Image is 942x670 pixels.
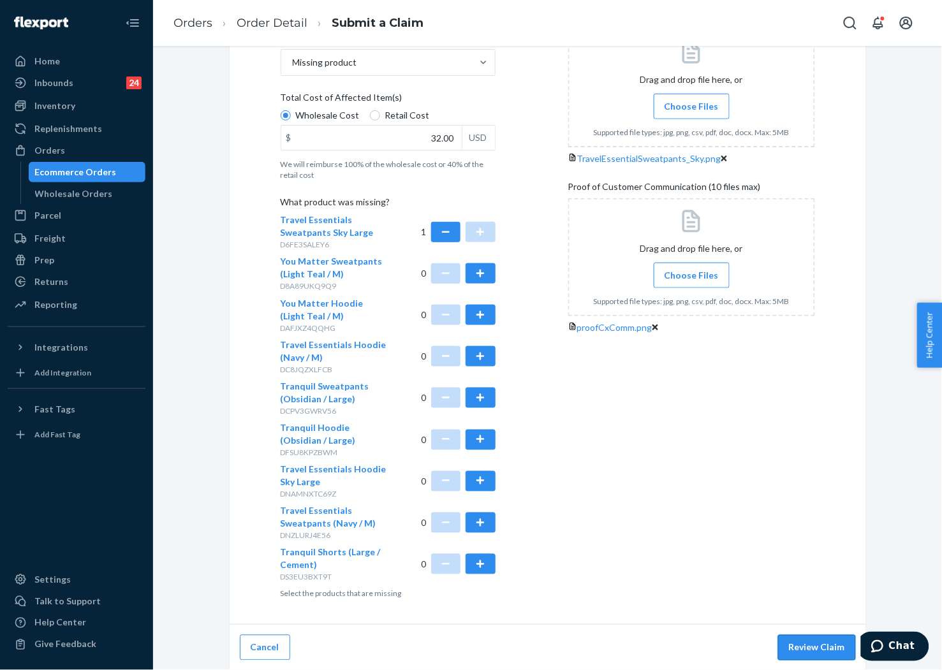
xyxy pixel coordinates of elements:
a: Prep [8,250,145,270]
a: Orders [8,140,145,161]
button: Talk to Support [8,591,145,611]
span: Travel Essentials Hoodie (Navy / M) [281,339,386,363]
button: Help Center [917,303,942,368]
div: Inbounds [34,76,73,89]
div: Fast Tags [34,403,75,416]
div: USD [462,126,495,150]
button: Integrations [8,337,145,358]
iframe: Opens a widget where you can chat to one of our agents [861,632,929,664]
div: Help Center [34,616,86,629]
a: Freight [8,228,145,249]
span: Choose Files [665,100,719,113]
div: Give Feedback [34,638,96,651]
a: Ecommerce Orders [29,162,146,182]
p: We will reimburse 100% of the wholesale cost or 40% of the retail cost [281,159,496,180]
input: Why are you submitting a claim?Missing product [291,56,293,69]
button: Fast Tags [8,399,145,419]
p: What product was missing? [281,196,496,214]
p: DNAMNXTC69Z [281,488,388,499]
button: Review Claim [778,635,856,660]
ol: breadcrumbs [163,4,434,42]
a: Inventory [8,96,145,116]
span: Tranquil Hoodie (Obsidian / Large) [281,422,356,446]
a: Settings [8,569,145,590]
a: proofCxComm.png [577,322,652,333]
button: Open notifications [865,10,891,36]
p: D6FE3SALEY6 [281,239,388,250]
button: Open account menu [894,10,919,36]
div: Ecommerce Orders [35,166,117,178]
div: Home [34,55,60,68]
input: Wholesale Cost [281,110,291,120]
input: $USD [281,126,462,150]
a: Replenishments [8,119,145,139]
button: Cancel [240,635,290,660]
a: Parcel [8,205,145,226]
a: Order Detail [237,16,307,30]
span: Total Cost of Affected Item(s) [281,91,402,109]
span: Tranquil Shorts (Large / Cement) [281,546,381,570]
a: Inbounds24 [8,73,145,93]
div: 0 [421,297,496,333]
div: 0 [421,546,496,582]
span: Travel Essentials Sweatpants Sky Large [281,214,374,238]
p: DAFJXZ4QQHG [281,323,388,333]
p: DS3EU3BXT9T [281,571,388,582]
div: Parcel [34,209,61,222]
a: Submit a Claim [332,16,423,30]
button: Open Search Box [837,10,863,36]
a: Wholesale Orders [29,184,146,204]
button: Give Feedback [8,634,145,655]
a: TravelEssentialSweatpants_Sky.png [577,153,721,164]
span: Travel Essentials Sweatpants (Navy / M) [281,505,376,528]
button: Close Navigation [120,10,145,36]
a: Orders [173,16,212,30]
span: Choose Files [665,269,719,282]
span: Tranquil Sweatpants (Obsidian / Large) [281,381,369,404]
div: Prep [34,254,54,266]
p: DNZLURJ4E56 [281,530,388,541]
p: D8A89UKQ9Q9 [281,280,388,291]
div: 24 [126,76,142,89]
a: Home [8,51,145,71]
a: Returns [8,272,145,292]
span: Retail Cost [385,109,430,122]
div: Reporting [34,298,77,311]
p: DC8JQZXLFCB [281,364,388,375]
div: $ [281,126,297,150]
a: Help Center [8,613,145,633]
input: Retail Cost [370,110,380,120]
div: 0 [421,339,496,375]
div: 1 [421,214,496,250]
img: Flexport logo [14,17,68,29]
div: 0 [421,380,496,416]
div: Freight [34,232,66,245]
span: You Matter Hoodie (Light Teal / M) [281,298,364,321]
p: DCPV3GWRV56 [281,405,388,416]
a: Add Fast Tag [8,425,145,445]
div: Add Fast Tag [34,429,80,440]
div: Add Integration [34,367,91,378]
div: Settings [34,573,71,586]
div: Replenishments [34,122,102,135]
span: You Matter Sweatpants (Light Teal / M) [281,256,383,279]
div: Orders [34,144,65,157]
span: Travel Essentials Hoodie Sky Large [281,463,386,487]
div: 0 [421,504,496,541]
div: Talk to Support [34,595,101,608]
div: Integrations [34,341,88,354]
div: Inventory [34,99,75,112]
div: 0 [421,463,496,499]
span: Proof of Customer Communication (10 files max) [568,180,761,198]
div: Missing product [293,56,357,69]
a: Reporting [8,295,145,315]
span: Wholesale Cost [296,109,360,122]
p: Select the products that are missing [281,588,496,599]
a: Add Integration [8,363,145,383]
div: 0 [421,255,496,291]
div: 0 [421,421,496,458]
p: DFSU8KPZBWM [281,447,388,458]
